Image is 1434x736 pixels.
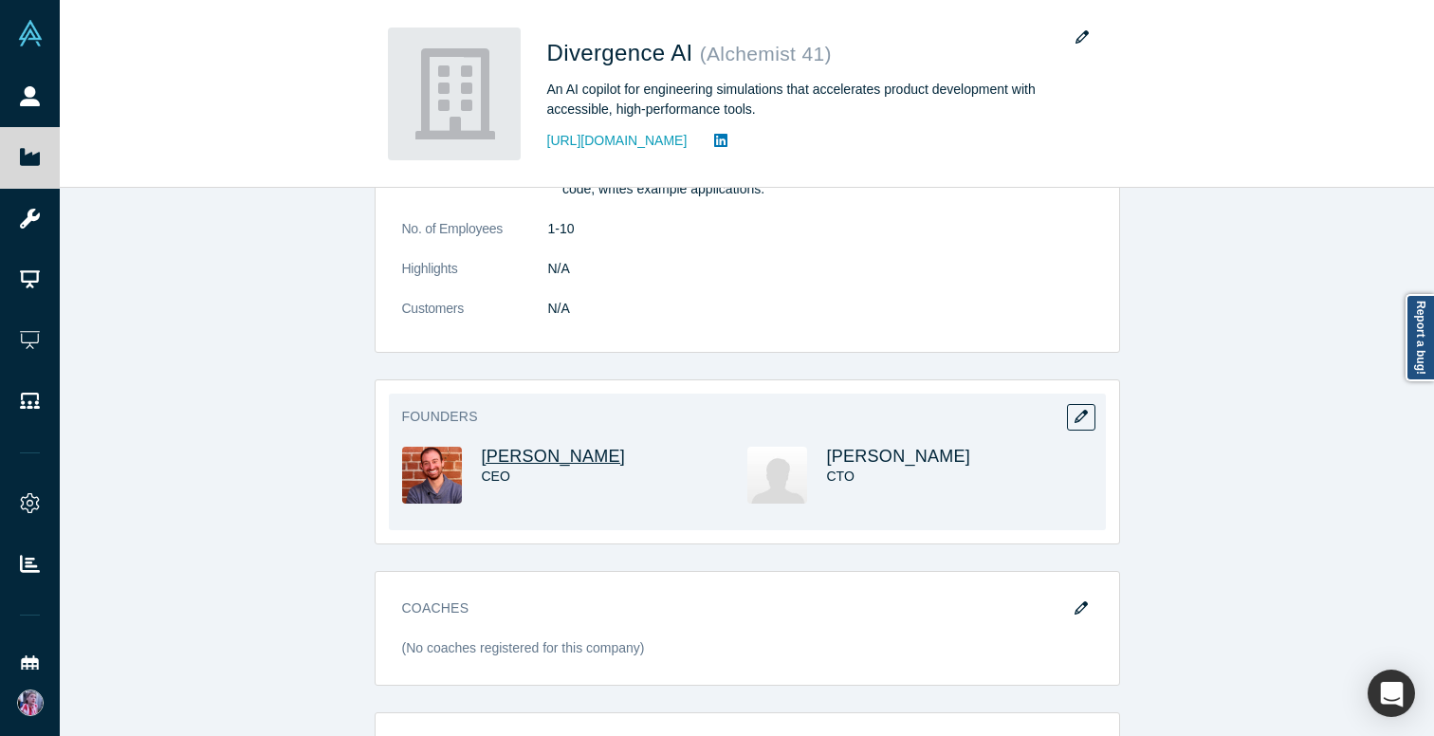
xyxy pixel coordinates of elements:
[547,40,700,65] span: Divergence AI
[548,219,1093,239] dd: 1-10
[402,598,1066,618] h3: Coaches
[402,259,548,299] dt: Highlights
[547,131,688,151] a: [URL][DOMAIN_NAME]
[17,690,44,716] img: Alex Miguel's Account
[482,447,626,466] a: [PERSON_NAME]
[402,638,1093,672] div: (No coaches registered for this company)
[402,299,548,339] dt: Customers
[402,447,462,504] img: Gustavo Navarro's Profile Image
[827,469,855,484] span: CTO
[547,80,1078,120] div: An AI copilot for engineering simulations that accelerates product development with accessible, h...
[402,219,548,259] dt: No. of Employees
[548,299,1093,319] dd: N/A
[827,447,971,466] a: [PERSON_NAME]
[548,259,1093,279] dd: N/A
[1406,294,1434,381] a: Report a bug!
[747,447,807,504] img: Ajibayo Adeyeye's Profile Image
[388,28,521,160] img: Divergence AI's Logo
[700,43,832,64] small: ( Alchemist 41 )
[482,469,510,484] span: CEO
[17,20,44,46] img: Alchemist Vault Logo
[402,407,1066,427] h3: Founders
